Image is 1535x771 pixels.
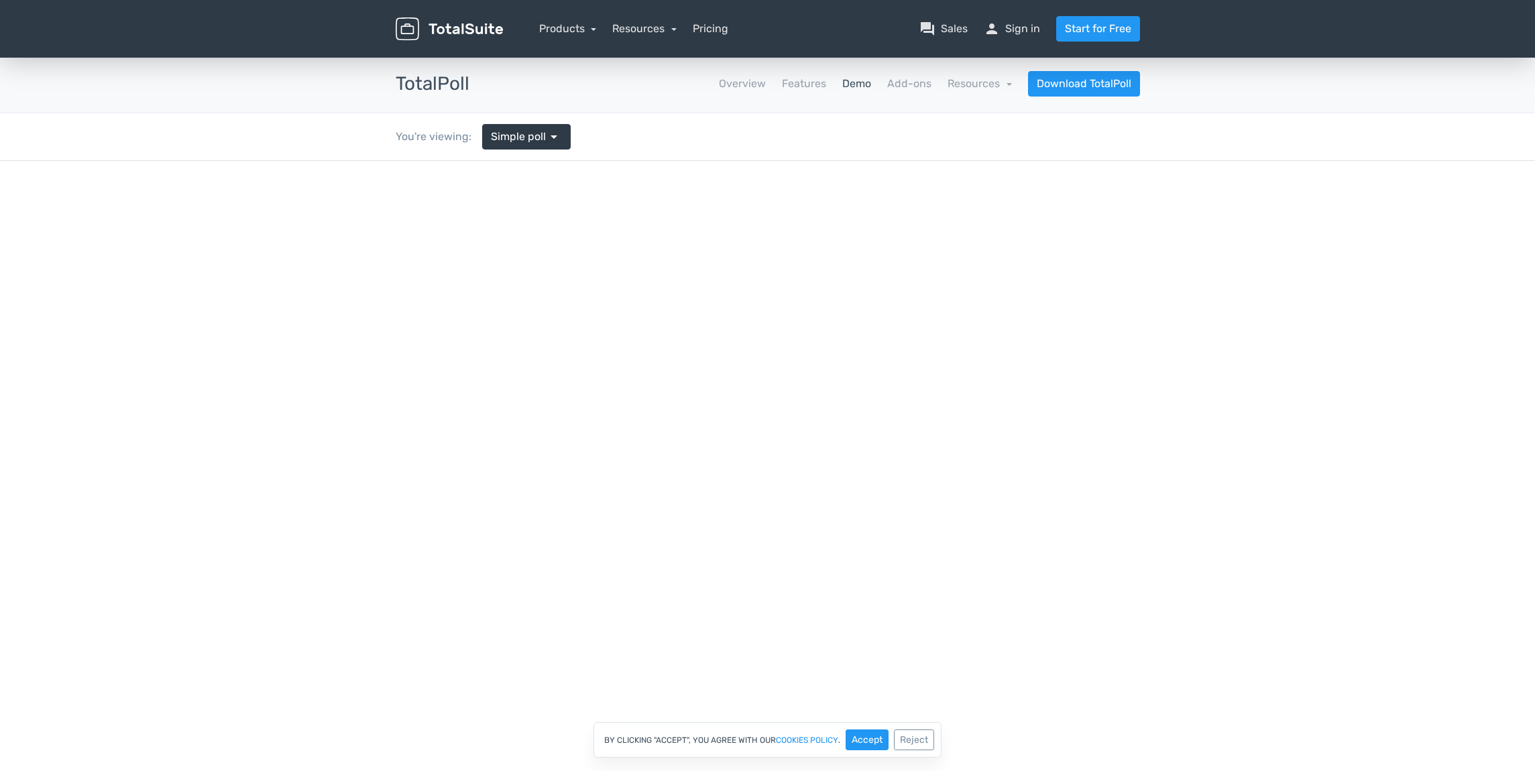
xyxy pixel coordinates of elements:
span: arrow_drop_down [546,129,562,145]
a: Start for Free [1056,16,1140,42]
a: Resources [948,77,1012,90]
span: Simple poll [491,129,546,145]
button: Accept [846,729,889,750]
div: By clicking "Accept", you agree with our . [593,722,942,758]
h3: TotalPoll [396,74,469,95]
a: personSign in [984,21,1040,37]
button: Reject [894,729,934,750]
a: Pricing [693,21,728,37]
span: question_answer [919,21,935,37]
a: cookies policy [776,736,838,744]
a: Resources [612,22,677,35]
a: Download TotalPoll [1028,71,1140,97]
a: question_answerSales [919,21,968,37]
a: Demo [842,76,871,92]
span: person [984,21,1000,37]
a: Products [539,22,597,35]
a: Simple poll arrow_drop_down [482,124,571,150]
a: Overview [719,76,766,92]
a: Add-ons [887,76,931,92]
img: TotalSuite for WordPress [396,17,503,41]
div: You're viewing: [396,129,482,145]
a: Features [782,76,826,92]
